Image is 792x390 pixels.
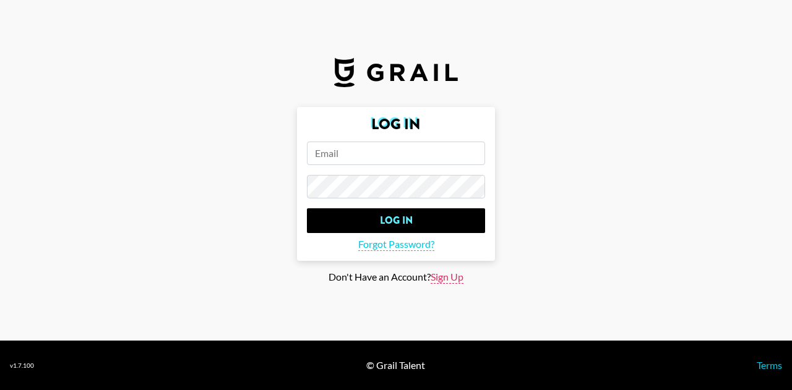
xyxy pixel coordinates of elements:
[10,271,782,284] div: Don't Have an Account?
[334,57,458,87] img: Grail Talent Logo
[366,359,425,371] div: © Grail Talent
[307,117,485,132] h2: Log In
[307,208,485,233] input: Log In
[757,359,782,371] a: Terms
[431,271,463,284] span: Sign Up
[307,142,485,165] input: Email
[10,362,34,370] div: v 1.7.100
[358,238,434,251] span: Forgot Password?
